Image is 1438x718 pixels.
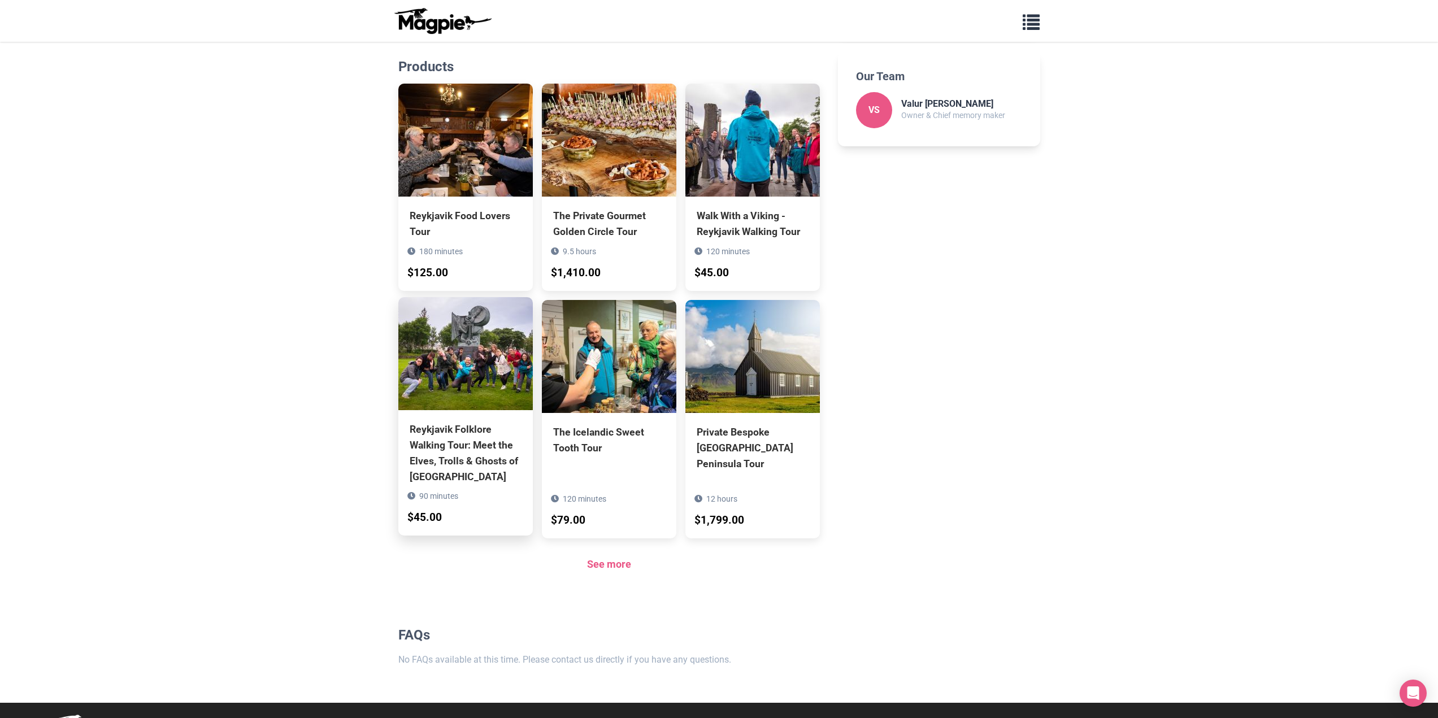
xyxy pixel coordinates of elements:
span: 9.5 hours [563,247,596,256]
div: Walk With a Viking - Reykjavik Walking Tour [697,208,809,240]
div: $125.00 [407,264,448,282]
a: The Icelandic Sweet Tooth Tour 120 minutes $79.00 [542,300,676,507]
div: Reykjavik Folklore Walking Tour: Meet the Elves, Trolls & Ghosts of [GEOGRAPHIC_DATA] [410,421,522,485]
span: 180 minutes [419,247,463,256]
img: The Private Gourmet Golden Circle Tour [542,84,676,197]
div: Private Bespoke [GEOGRAPHIC_DATA] Peninsula Tour [697,424,809,472]
div: The Private Gourmet Golden Circle Tour [553,208,665,240]
div: The Icelandic Sweet Tooth Tour [553,424,665,456]
img: The Icelandic Sweet Tooth Tour [542,300,676,413]
a: The Private Gourmet Golden Circle Tour 9.5 hours $1,410.00 [542,84,676,290]
img: Private Bespoke Snaefellsnes Peninsula Tour [685,300,820,413]
div: Reykjavik Food Lovers Tour [410,208,522,240]
a: Private Bespoke [GEOGRAPHIC_DATA] Peninsula Tour 12 hours $1,799.00 [685,300,820,523]
span: 120 minutes [563,494,606,503]
img: Reykjavik Folklore Walking Tour: Meet the Elves, Trolls & Ghosts of Iceland [398,297,533,410]
h2: FAQs [398,627,820,643]
a: Walk With a Viking - Reykjavik Walking Tour 120 minutes $45.00 [685,84,820,290]
h3: Valur [PERSON_NAME] [901,98,1005,109]
img: Walk With a Viking - Reykjavik Walking Tour [685,84,820,197]
span: 120 minutes [706,247,750,256]
img: logo-ab69f6fb50320c5b225c76a69d11143b.png [392,7,493,34]
h2: Products [398,59,820,75]
div: $45.00 [694,264,729,282]
div: $1,410.00 [551,264,601,282]
p: Owner & Chief memory maker [901,109,1005,121]
div: $1,799.00 [694,512,744,529]
a: See more [587,558,631,570]
p: No FAQs available at this time. Please contact us directly if you have any questions. [398,652,820,667]
a: Reykjavik Food Lovers Tour 180 minutes $125.00 [398,84,533,290]
div: Open Intercom Messenger [1400,680,1427,707]
span: 90 minutes [419,491,458,501]
h2: Our Team [856,69,1022,83]
div: $45.00 [407,509,442,526]
span: 12 hours [706,494,737,503]
div: $79.00 [551,512,585,529]
div: VS [856,92,892,128]
img: Reykjavik Food Lovers Tour [398,84,533,197]
a: Reykjavik Folklore Walking Tour: Meet the Elves, Trolls & Ghosts of [GEOGRAPHIC_DATA] 90 minutes ... [398,297,533,536]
